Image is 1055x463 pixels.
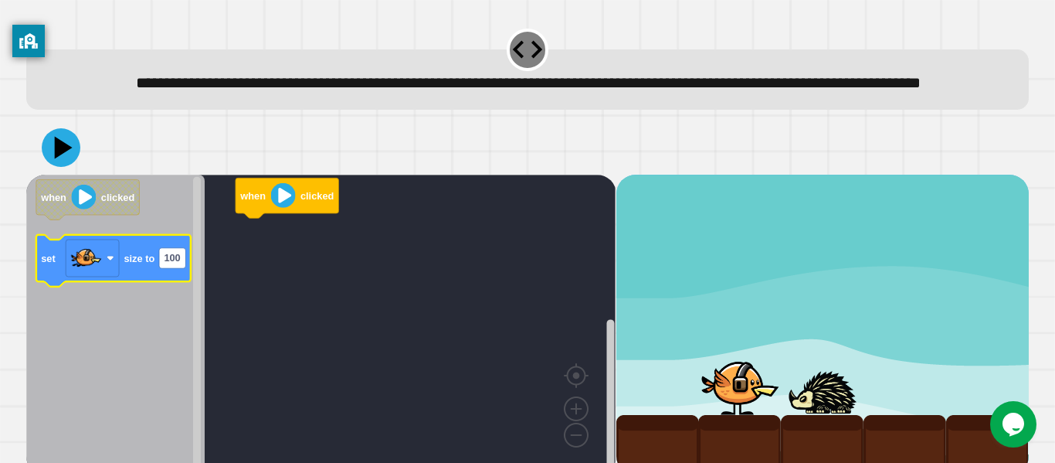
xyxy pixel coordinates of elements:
[990,401,1040,448] iframe: chat widget
[101,192,134,203] text: clicked
[300,190,334,202] text: clicked
[41,253,56,264] text: set
[239,190,266,202] text: when
[124,253,155,264] text: size to
[165,253,181,264] text: 100
[12,25,45,57] button: privacy banner
[40,192,66,203] text: when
